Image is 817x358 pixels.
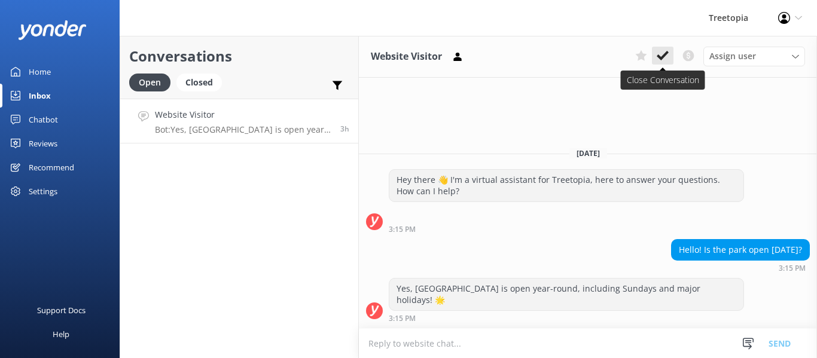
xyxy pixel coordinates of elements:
div: Support Docs [37,298,86,322]
div: Assign User [703,47,805,66]
span: Assign user [709,50,756,63]
strong: 3:15 PM [389,226,416,233]
a: Open [129,75,176,88]
a: Closed [176,75,228,88]
div: Yes, [GEOGRAPHIC_DATA] is open year-round, including Sundays and major holidays! 🌟 [389,279,743,310]
div: Home [29,60,51,84]
div: Settings [29,179,57,203]
h4: Website Visitor [155,108,331,121]
strong: 3:15 PM [389,315,416,322]
p: Bot: Yes, [GEOGRAPHIC_DATA] is open year-round, including Sundays and major holidays! 🌟 [155,124,331,135]
div: Chatbot [29,108,58,131]
div: Inbox [29,84,51,108]
div: Open [129,74,170,91]
span: Oct 07 2025 03:15pm (UTC -06:00) America/Mexico_City [340,124,349,134]
div: Recommend [29,155,74,179]
div: Hey there 👋 I'm a virtual assistant for Treetopia, here to answer your questions. How can I help? [389,170,743,201]
h2: Conversations [129,45,349,68]
span: [DATE] [569,148,607,158]
a: Website VisitorBot:Yes, [GEOGRAPHIC_DATA] is open year-round, including Sundays and major holiday... [120,99,358,143]
div: Closed [176,74,222,91]
div: Oct 07 2025 03:15pm (UTC -06:00) America/Mexico_City [389,314,744,322]
h3: Website Visitor [371,49,442,65]
div: Hello! Is the park open [DATE]? [672,240,809,260]
div: Oct 07 2025 03:15pm (UTC -06:00) America/Mexico_City [389,225,744,233]
div: Oct 07 2025 03:15pm (UTC -06:00) America/Mexico_City [671,264,810,272]
div: Help [53,322,69,346]
strong: 3:15 PM [779,265,806,272]
img: yonder-white-logo.png [18,20,87,40]
div: Reviews [29,131,57,155]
